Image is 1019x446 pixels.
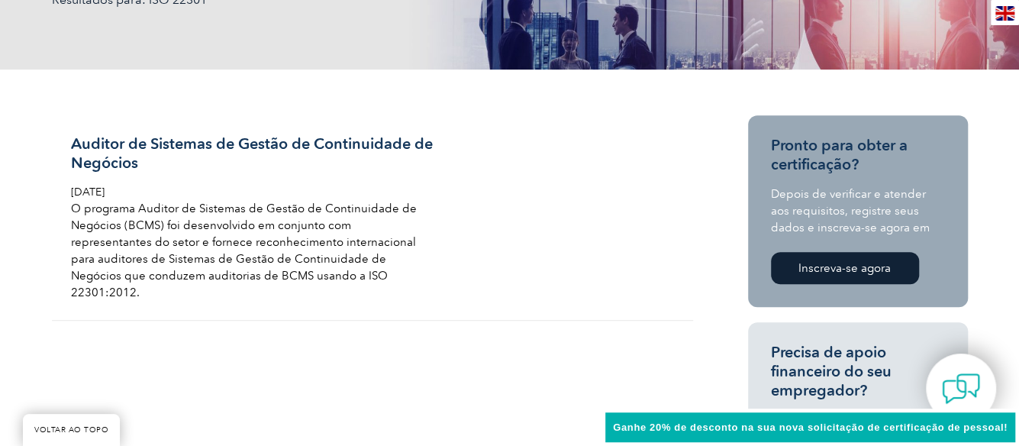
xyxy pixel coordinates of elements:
[23,414,120,446] a: VOLTAR AO TOPO
[771,343,892,399] font: Precisa de apoio financeiro do seu empregador?
[71,202,417,299] font: O programa Auditor de Sistemas de Gestão de Continuidade de Negócios (BCMS) foi desenvolvido em c...
[34,425,108,435] font: VOLTAR AO TOPO
[771,136,908,173] font: Pronto para obter a certificação?
[71,186,105,199] font: [DATE]
[71,134,433,172] font: Auditor de Sistemas de Gestão de Continuidade de Negócios
[798,261,891,275] font: Inscreva-se agora
[52,115,693,321] a: Auditor de Sistemas de Gestão de Continuidade de Negócios [DATE] O programa Auditor de Sistemas d...
[995,6,1014,21] img: en
[942,370,980,408] img: contact-chat.png
[771,187,930,234] font: Depois de verificar e atender aos requisitos, registre seus dados e inscreva-se agora em
[771,252,919,284] a: Inscreva-se agora
[613,422,1008,433] font: Ganhe 20% de desconto na sua nova solicitação de certificação de pessoal!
